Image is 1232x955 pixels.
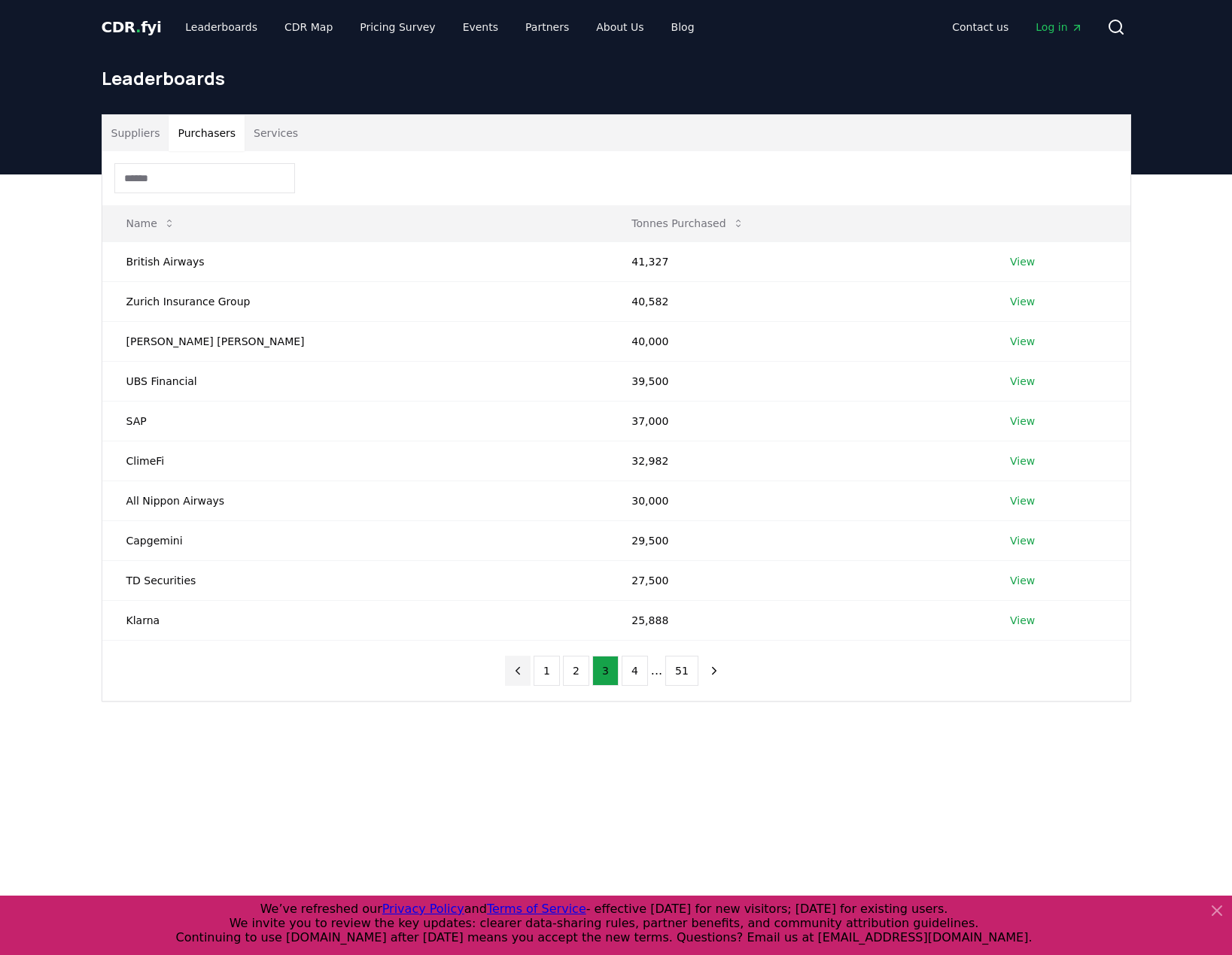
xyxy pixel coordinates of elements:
[607,481,986,520] td: 30,000
[651,662,662,680] li: ...
[245,115,307,151] button: Services
[102,281,608,321] td: Zurich Insurance Group
[607,560,986,600] td: 27,500
[102,321,608,361] td: [PERSON_NAME] [PERSON_NAME]
[102,441,608,481] td: ClimeFi
[114,208,187,238] button: Name
[1024,14,1094,41] a: Log in
[940,14,1021,41] a: Contact us
[1010,414,1035,429] a: View
[607,441,986,481] td: 32,982
[348,14,447,41] a: Pricing Survey
[1010,573,1035,588] a: View
[173,14,706,41] nav: Main
[102,66,1131,90] h1: Leaderboards
[513,14,581,41] a: Partners
[102,520,608,560] td: Capgemini
[534,656,560,686] button: 1
[607,401,986,441] td: 37,000
[169,115,245,151] button: Purchasers
[451,14,510,41] a: Events
[102,560,608,600] td: TD Securities
[563,656,589,686] button: 2
[592,656,619,686] button: 3
[607,241,986,281] td: 41,327
[102,401,608,441] td: SAP
[1010,294,1035,309] a: View
[619,208,756,238] button: Tonnes Purchased
[102,241,608,281] td: British Airways
[940,14,1094,41] nav: Main
[607,600,986,640] td: 25,888
[102,115,169,151] button: Suppliers
[607,361,986,401] td: 39,500
[1010,334,1035,349] a: View
[135,18,141,36] span: .
[1010,374,1035,389] a: View
[102,18,162,36] span: CDR fyi
[622,656,648,686] button: 4
[659,14,707,41] a: Blog
[1010,453,1035,468] a: View
[584,14,656,41] a: About Us
[665,656,698,686] button: 51
[102,481,608,520] td: All Nippon Airways
[505,656,531,686] button: previous page
[1010,613,1035,628] a: View
[1010,533,1035,548] a: View
[272,14,345,41] a: CDR Map
[173,14,269,41] a: Leaderboards
[102,361,608,401] td: UBS Financial
[607,281,986,321] td: 40,582
[701,656,727,686] button: next page
[1010,254,1035,269] a: View
[1010,493,1035,508] a: View
[607,520,986,560] td: 29,500
[102,17,162,38] a: CDR.fyi
[102,600,608,640] td: Klarna
[607,321,986,361] td: 40,000
[1036,20,1082,35] span: Log in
